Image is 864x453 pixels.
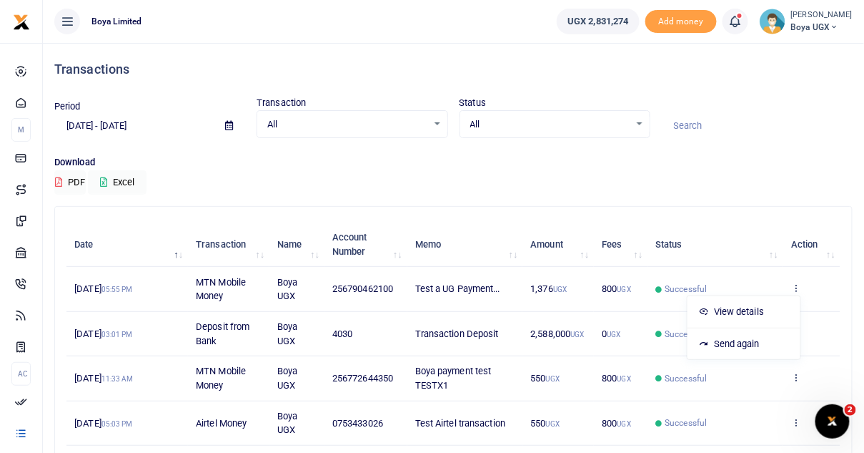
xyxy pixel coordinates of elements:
th: Amount: activate to sort column ascending [522,223,594,267]
img: logo-small [13,14,30,31]
span: 256790462100 [332,283,393,294]
small: 05:03 PM [101,420,133,428]
span: Add money [645,10,717,34]
span: [DATE] [74,283,132,294]
label: Transaction [257,96,306,110]
button: PDF [54,170,86,195]
span: MTN Mobile Money [196,366,246,391]
span: All [267,117,427,132]
p: Download [54,155,853,170]
th: Transaction: activate to sort column ascending [188,223,269,267]
span: 2,588,000 [531,328,585,339]
small: [PERSON_NAME] [791,9,853,21]
span: Deposit from Bank [196,321,249,346]
small: UGX [546,375,560,383]
small: 11:33 AM [101,375,134,383]
th: Action: activate to sort column ascending [783,223,840,267]
span: Boya payment test TESTX1 [415,366,492,391]
span: 800 [602,418,631,429]
span: Boya UGX [277,277,297,302]
span: Successful [665,328,707,341]
span: Boya UGX [277,411,297,436]
th: Account Number: activate to sort column ascending [324,223,407,267]
small: UGX [607,331,621,338]
a: Add money [645,15,717,26]
th: Fees: activate to sort column ascending [594,223,647,267]
th: Name: activate to sort column ascending [269,223,324,267]
span: Boya UGX [277,366,297,391]
small: UGX [617,420,631,428]
span: MTN Mobile Money [196,277,246,302]
span: UGX 2,831,274 [567,14,628,29]
a: View details [687,302,800,322]
span: Transaction Deposit [415,328,499,339]
span: 256772644350 [332,373,393,384]
span: Airtel Money [196,418,247,429]
span: Test Airtel transaction [415,418,505,429]
input: select period [54,114,214,138]
button: Excel [88,170,147,195]
th: Memo: activate to sort column ascending [407,223,523,267]
a: profile-user [PERSON_NAME] Boya UGX [760,9,853,34]
li: Ac [11,362,31,386]
span: Boya Limited [86,15,147,28]
span: 0 [602,328,620,339]
small: UGX [617,375,631,383]
span: Test a UG Payment... [415,283,500,294]
small: UGX [617,286,631,293]
li: Wallet ballance [551,9,645,34]
a: UGX 2,831,274 [557,9,639,34]
span: 0753433026 [332,418,383,429]
label: Status [460,96,487,110]
span: 550 [531,373,560,384]
img: profile-user [760,9,785,34]
label: Period [54,99,81,114]
span: Boya UGX [277,321,297,346]
input: Search [662,114,853,138]
span: 550 [531,418,560,429]
span: 800 [602,283,631,294]
span: Boya UGX [791,21,853,34]
span: Successful [665,372,707,385]
span: [DATE] [74,328,132,339]
li: Toup your wallet [645,10,717,34]
iframe: Intercom live chat [815,404,850,439]
li: M [11,118,31,142]
span: [DATE] [74,373,133,384]
span: Successful [665,417,707,429]
span: 1,376 [531,283,567,294]
a: logo-small logo-large logo-large [13,16,30,26]
th: Date: activate to sort column descending [66,223,188,267]
small: UGX [553,286,567,293]
span: 4030 [332,328,352,339]
small: UGX [546,420,560,428]
small: 05:55 PM [101,286,133,293]
small: UGX [570,331,584,338]
h4: Transactions [54,62,853,77]
span: 800 [602,373,631,384]
span: Successful [665,283,707,296]
small: 03:01 PM [101,331,133,338]
span: [DATE] [74,418,132,429]
a: Send again [687,334,800,354]
th: Status: activate to sort column ascending [647,223,783,267]
span: All [470,117,630,132]
span: 2 [845,404,856,416]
